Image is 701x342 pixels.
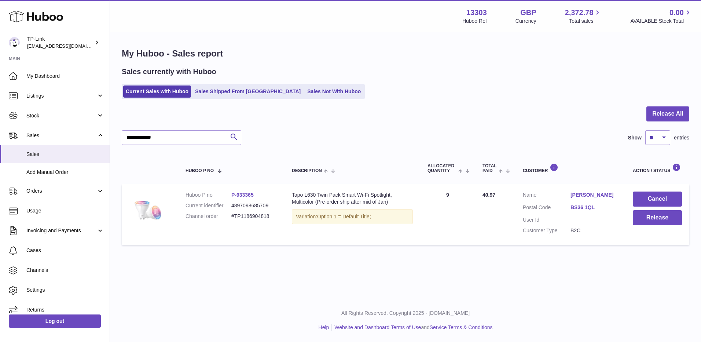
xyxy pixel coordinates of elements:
[129,192,166,228] img: Tapo_L630_3000X3000_02_large_20220816013850p.jpg
[317,214,371,219] span: Option 1 = Default Title;
[26,92,96,99] span: Listings
[482,164,497,173] span: Total paid
[9,37,20,48] img: gaby.chen@tp-link.com
[292,192,413,205] div: Tapo L630 Twin Pack Smart Wi-Fi Spotlight, Multicolor (Pre-order ship after mid of Jan)
[646,106,689,121] button: Release All
[523,217,570,223] dt: User Id
[292,209,413,224] div: Variation:
[482,192,495,198] span: 40.97
[186,202,231,209] dt: Current identifier
[305,85,363,98] a: Sales Not With Huboo
[628,134,642,141] label: Show
[231,202,277,209] dd: 4897098685709
[462,18,487,25] div: Huboo Ref
[669,8,684,18] span: 0.00
[26,287,104,294] span: Settings
[231,192,254,198] a: P-933365
[630,18,692,25] span: AVAILABLE Stock Total
[26,227,96,234] span: Invoicing and Payments
[27,36,93,50] div: TP-Link
[427,164,456,173] span: ALLOCATED Quantity
[520,8,536,18] strong: GBP
[430,324,493,330] a: Service Terms & Conditions
[633,192,682,207] button: Cancel
[332,324,492,331] li: and
[122,67,216,77] h2: Sales currently with Huboo
[319,324,329,330] a: Help
[570,192,618,199] a: [PERSON_NAME]
[123,85,191,98] a: Current Sales with Huboo
[186,213,231,220] dt: Channel order
[122,48,689,59] h1: My Huboo - Sales report
[515,18,536,25] div: Currency
[523,163,618,173] div: Customer
[523,192,570,200] dt: Name
[231,213,277,220] dd: #TP1186904818
[26,73,104,80] span: My Dashboard
[334,324,421,330] a: Website and Dashboard Terms of Use
[26,132,96,139] span: Sales
[565,8,602,25] a: 2,372.78 Total sales
[570,204,618,211] a: BS36 1QL
[633,210,682,225] button: Release
[27,43,108,49] span: [EMAIL_ADDRESS][DOMAIN_NAME]
[420,184,475,245] td: 9
[192,85,303,98] a: Sales Shipped From [GEOGRAPHIC_DATA]
[26,267,104,274] span: Channels
[9,314,101,328] a: Log out
[186,192,231,199] dt: Huboo P no
[186,168,214,173] span: Huboo P no
[569,18,602,25] span: Total sales
[26,188,96,194] span: Orders
[26,207,104,214] span: Usage
[466,8,487,18] strong: 13303
[26,247,104,254] span: Cases
[523,204,570,213] dt: Postal Code
[630,8,692,25] a: 0.00 AVAILABLE Stock Total
[116,310,695,317] p: All Rights Reserved. Copyright 2025 - [DOMAIN_NAME]
[565,8,594,18] span: 2,372.78
[292,168,322,173] span: Description
[26,112,96,119] span: Stock
[523,227,570,234] dt: Customer Type
[570,227,618,234] dd: B2C
[633,163,682,173] div: Action / Status
[674,134,689,141] span: entries
[26,169,104,176] span: Add Manual Order
[26,151,104,158] span: Sales
[26,306,104,313] span: Returns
